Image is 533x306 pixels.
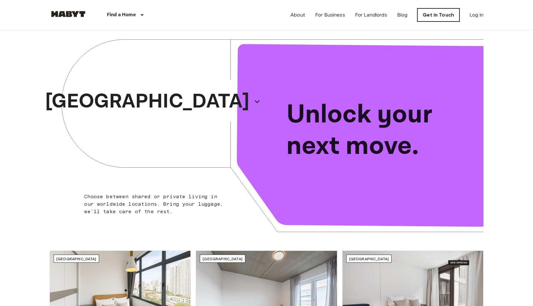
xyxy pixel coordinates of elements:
a: For Landlords [355,11,387,19]
span: [GEOGRAPHIC_DATA] [349,256,389,261]
span: [GEOGRAPHIC_DATA] [203,256,242,261]
a: About [291,11,305,19]
p: Find a Home [107,11,136,19]
p: [GEOGRAPHIC_DATA] [45,87,250,117]
span: [GEOGRAPHIC_DATA] [56,256,96,261]
button: [GEOGRAPHIC_DATA] [43,85,263,118]
a: Get in Touch [417,8,459,22]
img: Habyt [50,11,87,17]
p: Choose between shared or private living in our worldwide locations. Bring your luggage, we'll tak... [84,193,227,215]
a: Log in [469,11,483,19]
a: Blog [397,11,408,19]
a: For Business [315,11,345,19]
p: Unlock your next move. [286,99,473,162]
